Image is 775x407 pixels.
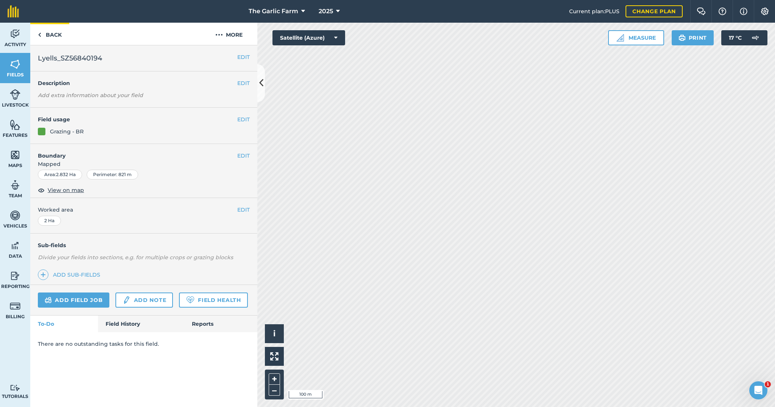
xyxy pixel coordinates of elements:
[87,170,138,180] div: Perimeter : 821 m
[184,316,257,332] a: Reports
[672,30,714,45] button: Print
[45,296,52,305] img: svg+xml;base64,PD94bWwgdmVyc2lvbj0iMS4wIiBlbmNvZGluZz0idXRmLTgiPz4KPCEtLSBHZW5lcmF0b3I6IEFkb2JlIE...
[38,170,82,180] div: Area : 2.832 Ha
[10,270,20,282] img: svg+xml;base64,PD94bWwgdmVyc2lvbj0iMS4wIiBlbmNvZGluZz0idXRmLTgiPz4KPCEtLSBHZW5lcmF0b3I6IEFkb2JlIE...
[50,127,84,136] div: Grazing - BR
[38,216,61,226] div: 2 Ha
[265,324,284,343] button: i
[8,5,19,17] img: fieldmargin Logo
[38,79,250,87] h4: Description
[10,384,20,392] img: svg+xml;base64,PD94bWwgdmVyc2lvbj0iMS4wIiBlbmNvZGluZz0idXRmLTgiPz4KPCEtLSBHZW5lcmF0b3I6IEFkb2JlIE...
[10,210,20,221] img: svg+xml;base64,PD94bWwgdmVyc2lvbj0iMS4wIiBlbmNvZGluZz0idXRmLTgiPz4KPCEtLSBHZW5lcmF0b3I6IEFkb2JlIE...
[38,186,84,195] button: View on map
[273,329,275,338] span: i
[10,89,20,100] img: svg+xml;base64,PD94bWwgdmVyc2lvbj0iMS4wIiBlbmNvZGluZz0idXRmLTgiPz4KPCEtLSBHZW5lcmF0b3I6IEFkb2JlIE...
[679,33,686,42] img: svg+xml;base64,PHN2ZyB4bWxucz0iaHR0cDovL3d3dy53My5vcmcvMjAwMC9zdmciIHdpZHRoPSIxOSIgaGVpZ2h0PSIyNC...
[48,186,84,194] span: View on map
[729,30,742,45] span: 17 ° C
[38,340,250,348] p: There are no outstanding tasks for this field.
[179,292,247,308] a: Field Health
[38,115,237,124] h4: Field usage
[30,144,237,160] h4: Boundary
[38,292,109,308] a: Add field job
[38,30,41,39] img: svg+xml;base64,PHN2ZyB4bWxucz0iaHR0cDovL3d3dy53My5vcmcvMjAwMC9zdmciIHdpZHRoPSI5IiBoZWlnaHQ9IjI0Ii...
[115,292,173,308] a: Add note
[626,5,683,17] a: Change plan
[215,30,223,39] img: svg+xml;base64,PHN2ZyB4bWxucz0iaHR0cDovL3d3dy53My5vcmcvMjAwMC9zdmciIHdpZHRoPSIyMCIgaGVpZ2h0PSIyNC...
[760,8,769,15] img: A cog icon
[10,149,20,161] img: svg+xml;base64,PHN2ZyB4bWxucz0iaHR0cDovL3d3dy53My5vcmcvMjAwMC9zdmciIHdpZHRoPSI1NiIgaGVpZ2h0PSI2MC...
[569,7,619,15] span: Current plan : PLUS
[697,8,706,15] img: Two speech bubbles overlapping with the left bubble in the forefront
[38,269,103,280] a: Add sub-fields
[10,300,20,312] img: svg+xml;base64,PD94bWwgdmVyc2lvbj0iMS4wIiBlbmNvZGluZz0idXRmLTgiPz4KPCEtLSBHZW5lcmF0b3I6IEFkb2JlIE...
[122,296,131,305] img: svg+xml;base64,PD94bWwgdmVyc2lvbj0iMS4wIiBlbmNvZGluZz0idXRmLTgiPz4KPCEtLSBHZW5lcmF0b3I6IEFkb2JlIE...
[40,270,46,279] img: svg+xml;base64,PHN2ZyB4bWxucz0iaHR0cDovL3d3dy53My5vcmcvMjAwMC9zdmciIHdpZHRoPSIxNCIgaGVpZ2h0PSIyNC...
[749,381,767,399] iframe: Intercom live chat
[721,30,767,45] button: 17 °C
[269,373,280,385] button: +
[10,119,20,130] img: svg+xml;base64,PHN2ZyB4bWxucz0iaHR0cDovL3d3dy53My5vcmcvMjAwMC9zdmciIHdpZHRoPSI1NiIgaGVpZ2h0PSI2MC...
[10,28,20,40] img: svg+xml;base64,PD94bWwgdmVyc2lvbj0iMS4wIiBlbmNvZGluZz0idXRmLTgiPz4KPCEtLSBHZW5lcmF0b3I6IEFkb2JlIE...
[740,7,747,16] img: svg+xml;base64,PHN2ZyB4bWxucz0iaHR0cDovL3d3dy53My5vcmcvMjAwMC9zdmciIHdpZHRoPSIxNyIgaGVpZ2h0PSIxNy...
[38,92,143,99] em: Add extra information about your field
[237,53,250,61] button: EDIT
[38,254,233,261] em: Divide your fields into sections, e.g. for multiple crops or grazing blocks
[10,240,20,251] img: svg+xml;base64,PD94bWwgdmVyc2lvbj0iMS4wIiBlbmNvZGluZz0idXRmLTgiPz4KPCEtLSBHZW5lcmF0b3I6IEFkb2JlIE...
[30,160,257,168] span: Mapped
[38,186,45,195] img: svg+xml;base64,PHN2ZyB4bWxucz0iaHR0cDovL3d3dy53My5vcmcvMjAwMC9zdmciIHdpZHRoPSIxOCIgaGVpZ2h0PSIyNC...
[608,30,664,45] button: Measure
[765,381,771,387] span: 1
[237,79,250,87] button: EDIT
[249,7,298,16] span: The Garlic Farm
[38,53,102,63] span: Lyells_SZ56840194
[269,385,280,396] button: –
[98,316,184,332] a: Field History
[237,115,250,124] button: EDIT
[201,23,257,45] button: More
[748,30,763,45] img: svg+xml;base64,PD94bWwgdmVyc2lvbj0iMS4wIiBlbmNvZGluZz0idXRmLTgiPz4KPCEtLSBHZW5lcmF0b3I6IEFkb2JlIE...
[38,206,250,214] span: Worked area
[272,30,345,45] button: Satellite (Azure)
[30,316,98,332] a: To-Do
[319,7,333,16] span: 2025
[30,241,257,249] h4: Sub-fields
[718,8,727,15] img: A question mark icon
[237,152,250,160] button: EDIT
[10,180,20,191] img: svg+xml;base64,PD94bWwgdmVyc2lvbj0iMS4wIiBlbmNvZGluZz0idXRmLTgiPz4KPCEtLSBHZW5lcmF0b3I6IEFkb2JlIE...
[616,34,624,42] img: Ruler icon
[30,23,69,45] a: Back
[10,59,20,70] img: svg+xml;base64,PHN2ZyB4bWxucz0iaHR0cDovL3d3dy53My5vcmcvMjAwMC9zdmciIHdpZHRoPSI1NiIgaGVpZ2h0PSI2MC...
[270,352,279,361] img: Four arrows, one pointing top left, one top right, one bottom right and the last bottom left
[237,206,250,214] button: EDIT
